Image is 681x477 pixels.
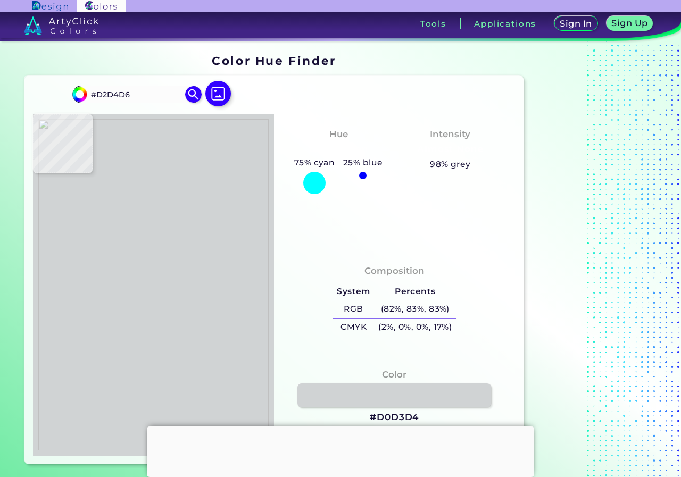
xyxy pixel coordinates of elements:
h5: System [333,283,374,300]
h1: Color Hue Finder [212,53,336,69]
h4: Hue [329,127,348,142]
h3: #D0D3D4 [370,411,419,424]
h5: (82%, 83%, 83%) [375,300,456,318]
img: ArtyClick Design logo [32,1,68,11]
h3: Almost None [413,143,488,156]
h5: Sign In [559,19,593,28]
h5: 98% grey [430,157,471,171]
h3: Bluish Cyan [304,143,373,156]
h5: 25% blue [339,156,387,170]
h3: Tools [420,20,446,28]
h5: (2%, 0%, 0%, 17%) [375,319,456,336]
h5: 75% cyan [290,156,339,170]
a: Sign Up [605,16,654,31]
img: 91308458-8d10-464d-9c08-a387da029ef9 [38,119,269,451]
h5: CMYK [333,319,374,336]
img: icon picture [205,81,231,106]
img: icon search [185,86,201,102]
a: Sign In [553,16,599,31]
h4: Intensity [430,127,470,142]
h5: RGB [333,300,374,318]
iframe: Advertisement [528,51,661,468]
h3: Applications [474,20,536,28]
img: logo_artyclick_colors_white.svg [24,16,99,35]
h4: Color [382,367,406,382]
h5: Sign Up [610,19,649,28]
h5: Percents [375,283,456,300]
input: type color.. [87,87,186,102]
h4: Composition [364,263,425,279]
iframe: Advertisement [147,426,534,474]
